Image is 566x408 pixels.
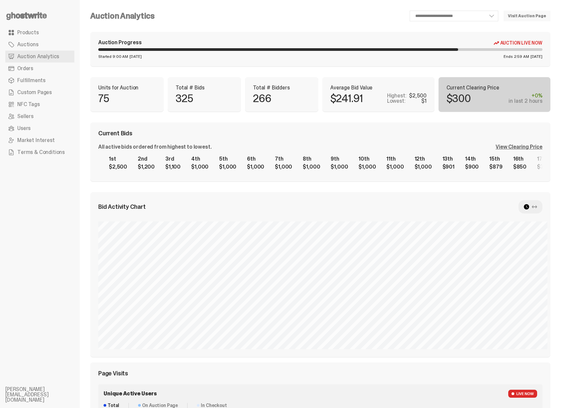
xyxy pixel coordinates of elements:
span: LIVE NOW [508,390,537,398]
dt: On Auction Page [138,403,178,408]
span: [DATE] [530,55,542,59]
div: 9th [331,156,348,162]
div: $799 [537,164,550,170]
a: Auction Analytics [5,51,74,63]
p: 75 [98,93,109,104]
span: Unique Active Users [104,391,157,396]
span: Started 9:00 AM [98,55,128,59]
div: 3rd [165,156,181,162]
div: 5th [219,156,236,162]
a: Market Interest [5,134,74,146]
a: NFC Tags [5,98,74,110]
p: Total # Bids [176,85,233,90]
div: $1,000 [303,164,320,170]
p: Highest: [387,93,407,98]
div: $1,000 [359,164,376,170]
span: Market Interest [17,138,55,143]
p: Current Clearing Price [446,85,543,90]
div: 6th [247,156,264,162]
span: Custom Pages [17,90,52,95]
a: Fulfillments [5,74,74,86]
div: $1,000 [191,164,208,170]
div: 10th [359,156,376,162]
p: $300 [446,93,471,104]
div: 13th [443,156,454,162]
p: Units for Auction [98,85,156,90]
div: $879 [489,164,502,170]
div: in last 2 hours [509,98,542,104]
div: 1st [109,156,127,162]
p: 266 [253,93,272,104]
span: Auctions [17,42,39,47]
div: $1,000 [247,164,264,170]
div: 14th [465,156,479,162]
span: Terms & Conditions [17,150,65,155]
dt: In Checkout [197,403,227,408]
div: Auction Progress [98,40,141,46]
p: 325 [176,93,193,104]
span: Bid Activity Chart [98,204,146,210]
div: $1,100 [165,164,181,170]
span: NFC Tags [17,102,40,107]
span: Auction Analytics [17,54,59,59]
span: Orders [17,66,33,71]
a: Products [5,27,74,39]
span: Products [17,30,39,35]
div: 4th [191,156,208,162]
div: $1,000 [275,164,292,170]
a: Terms & Conditions [5,146,74,158]
div: All active bids ordered from highest to lowest. [98,144,211,150]
span: Auction Live Now [500,40,542,46]
div: $2,500 [109,164,127,170]
p: Total # Bidders [253,85,310,90]
div: 16th [513,156,526,162]
span: Current Bids [98,130,132,136]
span: Page Visits [98,370,128,376]
a: Users [5,122,74,134]
p: Lowest: [387,98,406,104]
div: 2nd [138,156,155,162]
a: Sellers [5,110,74,122]
div: +0% [509,93,542,98]
a: Auctions [5,39,74,51]
div: 11th [386,156,404,162]
span: Ends 2:59 AM [504,55,529,59]
div: $850 [513,164,526,170]
span: Fulfillments [17,78,45,83]
a: Custom Pages [5,86,74,98]
div: $901 [443,164,454,170]
div: $1,000 [386,164,404,170]
span: [DATE] [129,55,141,59]
div: $1,000 [219,164,236,170]
p: $241.91 [330,93,363,104]
div: $1,000 [331,164,348,170]
p: Average Bid Value [330,85,427,90]
span: Users [17,126,31,131]
div: 7th [275,156,292,162]
div: View Clearing Price [496,144,542,150]
a: Orders [5,63,74,74]
div: 15th [489,156,502,162]
div: $2,500 [409,93,426,98]
dt: Total [104,403,119,408]
div: $1,200 [138,164,155,170]
a: Visit Auction Page [504,11,550,21]
span: Sellers [17,114,34,119]
div: $1 [421,98,427,104]
h4: Auction Analytics [90,12,155,20]
div: 17th [537,156,550,162]
div: $1,000 [415,164,432,170]
div: $900 [465,164,479,170]
li: [PERSON_NAME][EMAIL_ADDRESS][DOMAIN_NAME] [5,387,85,403]
div: 8th [303,156,320,162]
div: 12th [415,156,432,162]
